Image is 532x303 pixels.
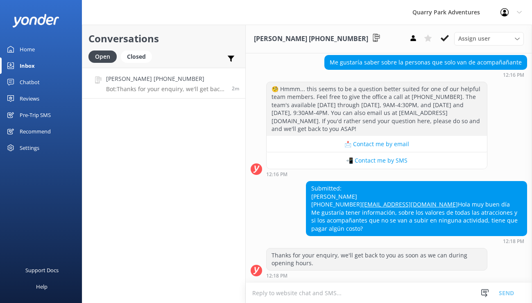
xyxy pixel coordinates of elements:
[266,273,288,278] strong: 12:18 PM
[88,31,239,46] h2: Conversations
[325,55,527,69] div: Me gustaría saber sobre la personas que solo van de acompañañante
[266,273,487,278] div: Sep 04 2025 12:18pm (UTC -07:00) America/Tijuana
[88,50,117,63] div: Open
[267,82,487,136] div: 🧐 Hmmm... this seems to be a question better suited for one of our helpful team members. Feel fre...
[121,50,152,63] div: Closed
[12,14,59,28] img: yonder-white-logo.png
[20,140,39,156] div: Settings
[267,152,487,169] button: 📲 Contact me by SMS
[106,85,226,93] p: Bot: Thanks for your enquiry, we'll get back to you as soon as we can during opening hours.
[20,123,51,140] div: Recommend
[454,32,524,45] div: Assign User
[25,262,59,278] div: Support Docs
[267,136,487,152] button: 📩 Contact me by email
[232,85,239,92] span: Sep 04 2025 12:18pm (UTC -07:00) America/Tijuana
[121,52,156,61] a: Closed
[20,90,39,107] div: Reviews
[106,74,226,83] h4: [PERSON_NAME] [PHONE_NUMBER]
[267,248,487,270] div: Thanks for your enquiry, we'll get back to you as soon as we can during opening hours.
[254,34,368,44] h3: [PERSON_NAME] [PHONE_NUMBER]
[20,41,35,57] div: Home
[20,107,51,123] div: Pre-Trip SMS
[503,73,524,78] strong: 12:16 PM
[458,34,490,43] span: Assign user
[266,172,288,177] strong: 12:16 PM
[88,52,121,61] a: Open
[362,200,458,208] a: [EMAIL_ADDRESS][DOMAIN_NAME]
[20,74,40,90] div: Chatbot
[36,278,48,295] div: Help
[306,181,527,236] div: Submitted: [PERSON_NAME] [PHONE_NUMBER] Hola muy buen día Me gustaría tener información, sobre lo...
[503,239,524,244] strong: 12:18 PM
[20,57,35,74] div: Inbox
[324,72,527,78] div: Sep 04 2025 12:16pm (UTC -07:00) America/Tijuana
[306,238,527,244] div: Sep 04 2025 12:18pm (UTC -07:00) America/Tijuana
[266,171,487,177] div: Sep 04 2025 12:16pm (UTC -07:00) America/Tijuana
[82,68,245,99] a: [PERSON_NAME] [PHONE_NUMBER]Bot:Thanks for your enquiry, we'll get back to you as soon as we can ...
